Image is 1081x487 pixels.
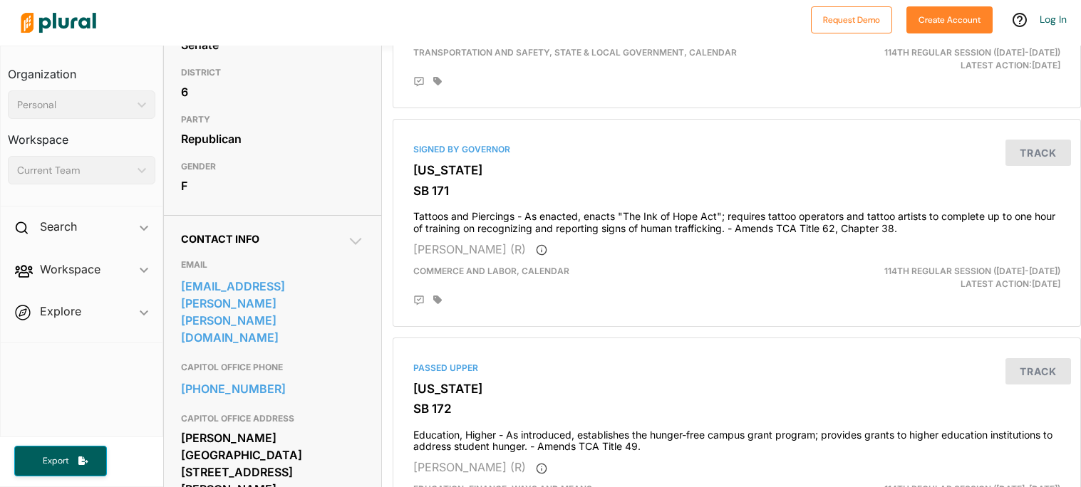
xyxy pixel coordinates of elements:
div: Latest Action: [DATE] [848,265,1071,290]
h3: Organization [8,53,155,85]
span: Commerce and Labor, Calendar [413,266,569,276]
div: Passed Upper [413,362,1060,375]
div: Latest Action: [DATE] [848,46,1071,72]
div: Add tags [433,76,442,86]
h3: [US_STATE] [413,163,1060,177]
span: Export [33,455,78,467]
button: Request Demo [811,6,892,33]
h3: GENDER [181,158,364,175]
button: Export [14,446,107,476]
button: Track [1005,358,1071,384]
h3: SB 172 [413,402,1060,416]
div: Signed by Governor [413,143,1060,156]
h4: Education, Higher - As introduced, establishes the hunger-free campus grant program; provides gra... [413,422,1060,454]
button: Create Account [906,6,993,33]
div: F [181,175,364,197]
h3: CAPITOL OFFICE PHONE [181,359,364,376]
div: Add Position Statement [413,295,425,306]
h3: DISTRICT [181,64,364,81]
span: 114th Regular Session ([DATE]-[DATE]) [884,266,1060,276]
h3: EMAIL [181,256,364,273]
div: Republican [181,128,364,150]
h3: SB 171 [413,184,1060,198]
div: Add Position Statement [413,76,425,88]
h3: PARTY [181,111,364,128]
a: Request Demo [811,11,892,26]
h4: Tattoos and Piercings - As enacted, enacts "The Ink of Hope Act"; requires tattoo operators and t... [413,204,1060,235]
h3: Workspace [8,119,155,150]
h2: Search [40,219,77,234]
h3: CAPITOL OFFICE ADDRESS [181,410,364,427]
div: Current Team [17,163,132,178]
span: [PERSON_NAME] (R) [413,242,526,256]
div: 6 [181,81,364,103]
div: Add tags [433,295,442,305]
span: 114th Regular Session ([DATE]-[DATE]) [884,47,1060,58]
span: [PERSON_NAME] (R) [413,460,526,474]
a: [PHONE_NUMBER] [181,378,364,399]
a: Log In [1040,13,1067,26]
a: [EMAIL_ADDRESS][PERSON_NAME][PERSON_NAME][DOMAIN_NAME] [181,276,364,348]
button: Track [1005,140,1071,166]
h3: [US_STATE] [413,382,1060,396]
a: Create Account [906,11,993,26]
span: Contact Info [181,233,259,245]
div: Personal [17,98,132,112]
span: Transportation and Safety, State & Local Government, Calendar [413,47,737,58]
